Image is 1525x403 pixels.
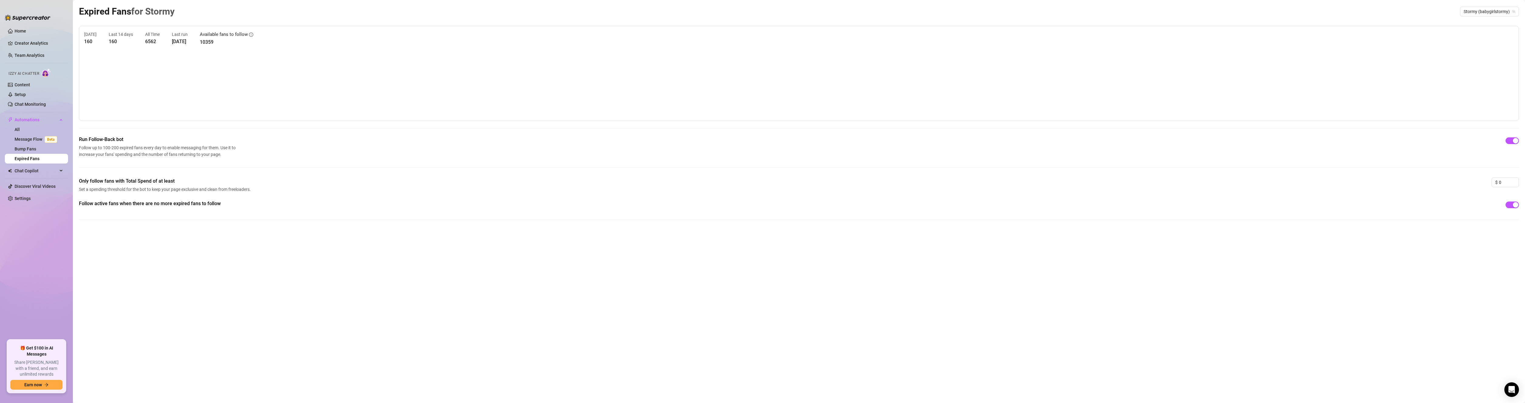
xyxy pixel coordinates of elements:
img: Chat Copilot [8,169,12,173]
span: Follow up to 100-200 expired fans every day to enable messaging for them. Use it to increase your... [79,144,238,158]
span: Set a spending threshold for the bot to keep your page exclusive and clean from freeloaders. [79,186,253,193]
span: Beta [45,136,57,143]
article: Expired Fans [79,4,175,19]
article: Last 14 days [109,31,133,38]
a: Team Analytics [15,53,44,58]
span: 🎁 Get $100 in AI Messages [10,345,63,357]
span: Follow active fans when there are no more expired fans to follow [79,200,253,207]
span: Chat Copilot [15,166,58,176]
span: arrow-right [44,383,49,387]
article: Available fans to follow [200,31,248,38]
img: logo-BBDzfeDw.svg [5,15,50,21]
article: [DATE] [172,38,188,45]
a: Content [15,82,30,87]
a: Home [15,29,26,33]
article: [DATE] [84,31,97,38]
span: Run Follow-Back bot [79,136,238,143]
article: 6562 [145,38,160,45]
a: Chat Monitoring [15,102,46,107]
article: All Time [145,31,160,38]
span: Stormy (babygirlstormy) [1464,7,1515,16]
span: Izzy AI Chatter [9,71,39,77]
span: Earn now [24,382,42,387]
a: Message FlowBeta [15,137,60,142]
a: Settings [15,196,31,201]
a: Expired Fans [15,156,39,161]
span: thunderbolt [8,117,13,122]
a: Setup [15,92,26,97]
a: Bump Fans [15,146,36,151]
input: 0.00 [1499,178,1519,187]
article: Last run [172,31,188,38]
span: info-circle [249,33,253,37]
article: 160 [84,38,97,45]
span: team [1512,10,1516,13]
article: 160 [109,38,133,45]
div: Open Intercom Messenger [1504,382,1519,397]
img: AI Chatter [42,68,51,77]
a: Discover Viral Videos [15,184,56,189]
span: Share [PERSON_NAME] with a friend, and earn unlimited rewards [10,360,63,377]
span: Automations [15,115,58,125]
a: Creator Analytics [15,38,63,48]
article: 10359 [200,38,253,46]
a: All [15,127,20,132]
span: Only follow fans with Total Spend of at least [79,177,253,185]
button: Earn nowarrow-right [10,380,63,390]
span: for Stormy [131,6,175,17]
